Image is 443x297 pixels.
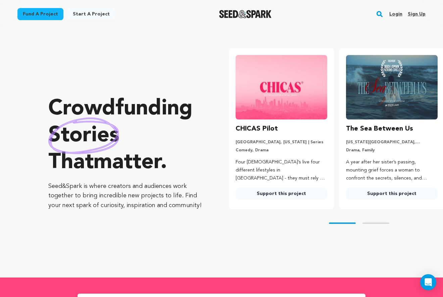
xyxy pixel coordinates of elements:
[236,123,278,134] h3: CHICAS Pilot
[346,188,438,200] a: Support this project
[346,158,438,182] p: A year after her sister’s passing, mounting grief forces a woman to confront the secrets, silence...
[219,10,272,18] a: Seed&Spark Homepage
[94,152,160,174] span: matter
[67,8,115,20] a: Start a project
[408,9,426,19] a: Sign up
[48,96,202,176] p: Crowdfunding that .
[236,148,327,153] p: Comedy, Drama
[346,123,413,134] h3: The Sea Between Us
[420,274,436,290] div: Open Intercom Messenger
[48,182,202,210] p: Seed&Spark is where creators and audiences work together to bring incredible new projects to life...
[48,117,119,154] img: hand sketched image
[219,10,272,18] img: Seed&Spark Logo Dark Mode
[346,140,438,145] p: [US_STATE][GEOGRAPHIC_DATA], [US_STATE] | Film Short
[236,55,327,119] img: CHICAS Pilot image
[236,188,327,200] a: Support this project
[346,55,438,119] img: The Sea Between Us image
[236,140,327,145] p: [GEOGRAPHIC_DATA], [US_STATE] | Series
[389,9,402,19] a: Login
[17,8,63,20] a: Fund a project
[236,158,327,182] p: Four [DEMOGRAPHIC_DATA]’s live four different lifestyles in [GEOGRAPHIC_DATA] - they must rely on...
[346,148,438,153] p: Drama, Family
